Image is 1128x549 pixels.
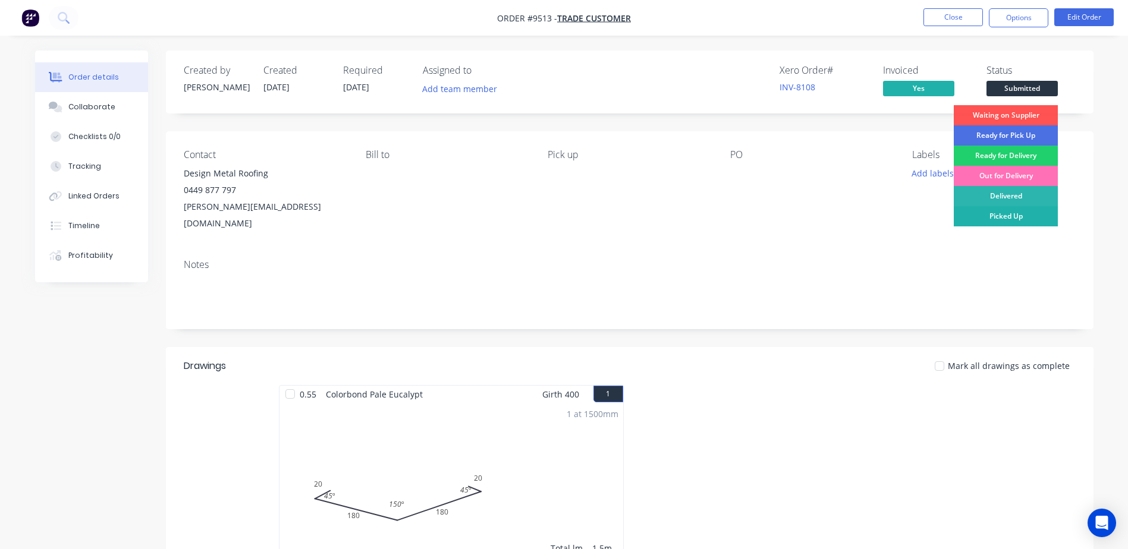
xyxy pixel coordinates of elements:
[986,65,1076,76] div: Status
[35,92,148,122] button: Collaborate
[567,408,618,420] div: 1 at 1500mm
[68,131,120,142] div: Checklists 0/0
[263,81,290,93] span: [DATE]
[21,9,39,27] img: Factory
[184,182,347,198] div: 0449 877 797
[954,186,1058,206] div: Delivered
[912,149,1075,160] div: Labels
[321,386,428,403] span: Colorbond Pale Eucalypt
[35,181,148,211] button: Linked Orders
[954,125,1058,146] div: Ready for Pick Up
[923,8,983,26] button: Close
[295,386,321,403] span: 0.55
[343,81,369,93] span: [DATE]
[1054,8,1114,26] button: Edit Order
[35,211,148,241] button: Timeline
[68,102,115,112] div: Collaborate
[423,81,504,97] button: Add team member
[184,165,347,182] div: Design Metal Roofing
[730,149,893,160] div: PO
[986,81,1058,96] span: Submitted
[343,65,409,76] div: Required
[883,65,972,76] div: Invoiced
[68,72,118,83] div: Order details
[184,165,347,232] div: Design Metal Roofing0449 877 797[PERSON_NAME][EMAIL_ADDRESS][DOMAIN_NAME]
[423,65,542,76] div: Assigned to
[780,65,869,76] div: Xero Order #
[366,149,529,160] div: Bill to
[954,166,1058,186] div: Out for Delivery
[184,65,249,76] div: Created by
[68,161,100,172] div: Tracking
[1088,509,1116,537] div: Open Intercom Messenger
[184,359,226,373] div: Drawings
[184,149,347,160] div: Contact
[184,198,347,232] div: [PERSON_NAME][EMAIL_ADDRESS][DOMAIN_NAME]
[906,165,960,181] button: Add labels
[35,122,148,152] button: Checklists 0/0
[497,12,557,24] span: Order #9513 -
[780,81,815,93] a: INV-8108
[184,259,1076,270] div: Notes
[35,62,148,92] button: Order details
[883,81,954,96] span: Yes
[184,81,249,93] div: [PERSON_NAME]
[986,81,1058,99] button: Submitted
[68,250,112,261] div: Profitability
[593,386,623,402] button: 1
[954,206,1058,226] div: Picked Up
[35,152,148,181] button: Tracking
[68,220,99,231] div: Timeline
[989,8,1048,27] button: Options
[954,146,1058,166] div: Ready for Delivery
[68,191,119,201] div: Linked Orders
[416,81,503,97] button: Add team member
[548,149,711,160] div: Pick up
[542,386,579,403] span: Girth 400
[954,105,1058,125] div: Waiting on Supplier
[35,241,148,270] button: Profitability
[263,65,329,76] div: Created
[557,12,631,24] a: Trade Customer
